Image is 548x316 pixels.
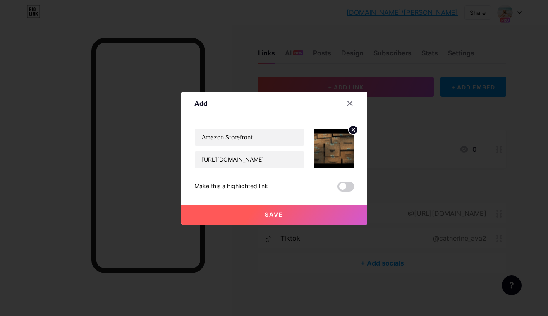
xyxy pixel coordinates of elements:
[181,205,367,225] button: Save
[195,129,304,146] input: Title
[195,151,304,168] input: URL
[194,182,268,192] div: Make this a highlighted link
[265,211,283,218] span: Save
[194,98,208,108] div: Add
[314,129,354,168] img: link_thumbnail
